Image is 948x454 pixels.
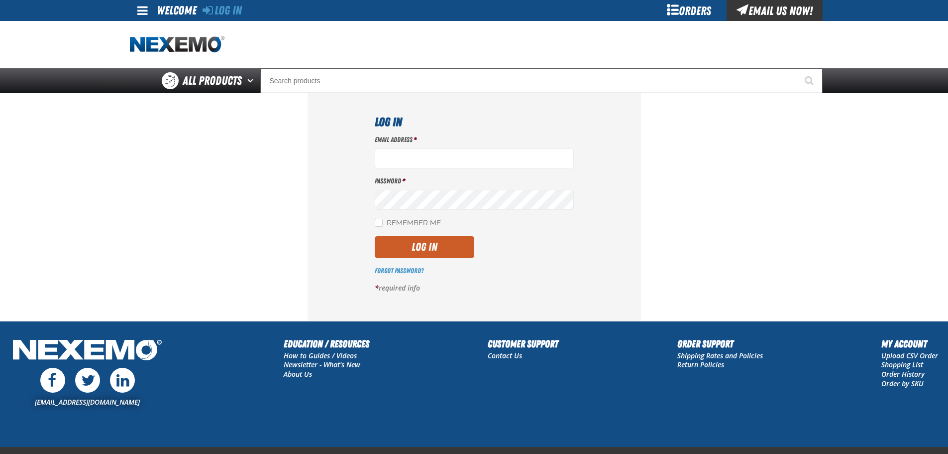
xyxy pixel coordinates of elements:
[375,284,574,293] p: required info
[183,72,242,90] span: All Products
[488,336,558,351] h2: Customer Support
[375,176,574,186] label: Password
[130,36,224,53] a: Home
[203,3,242,17] a: Log In
[375,135,574,145] label: Email Address
[35,397,140,407] a: [EMAIL_ADDRESS][DOMAIN_NAME]
[375,219,383,227] input: Remember Me
[798,68,823,93] button: Start Searching
[881,360,923,369] a: Shopping List
[284,369,312,379] a: About Us
[284,336,369,351] h2: Education / Resources
[677,351,763,360] a: Shipping Rates and Policies
[677,360,724,369] a: Return Policies
[130,36,224,53] img: Nexemo logo
[10,336,165,366] img: Nexemo Logo
[375,267,423,275] a: Forgot Password?
[284,351,357,360] a: How to Guides / Videos
[260,68,823,93] input: Search
[677,336,763,351] h2: Order Support
[284,360,360,369] a: Newsletter - What's New
[881,369,925,379] a: Order History
[375,236,474,258] button: Log In
[488,351,522,360] a: Contact Us
[881,336,938,351] h2: My Account
[881,379,924,388] a: Order by SKU
[375,219,441,228] label: Remember Me
[881,351,938,360] a: Upload CSV Order
[244,68,260,93] button: Open All Products pages
[375,113,574,131] h1: Log In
